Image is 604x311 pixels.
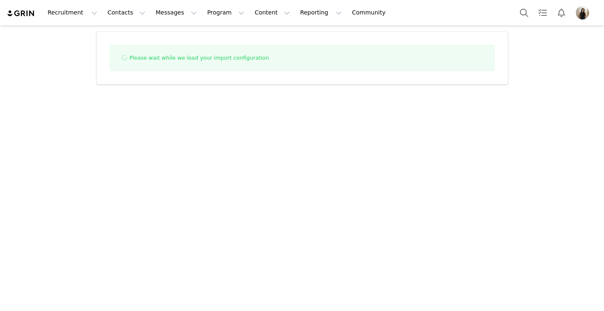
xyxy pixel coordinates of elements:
[202,3,249,22] button: Program
[515,3,533,22] button: Search
[110,45,495,71] div: Please wait while we load your import configuration
[7,10,36,17] img: grin logo
[576,6,589,19] img: a9acc4c8-4825-4f76-9f85-d9ef616c421b.jpg
[552,3,570,22] button: Notifications
[534,3,552,22] a: Tasks
[347,3,394,22] a: Community
[151,3,202,22] button: Messages
[571,6,597,19] button: Profile
[43,3,102,22] button: Recruitment
[295,3,347,22] button: Reporting
[250,3,295,22] button: Content
[103,3,150,22] button: Contacts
